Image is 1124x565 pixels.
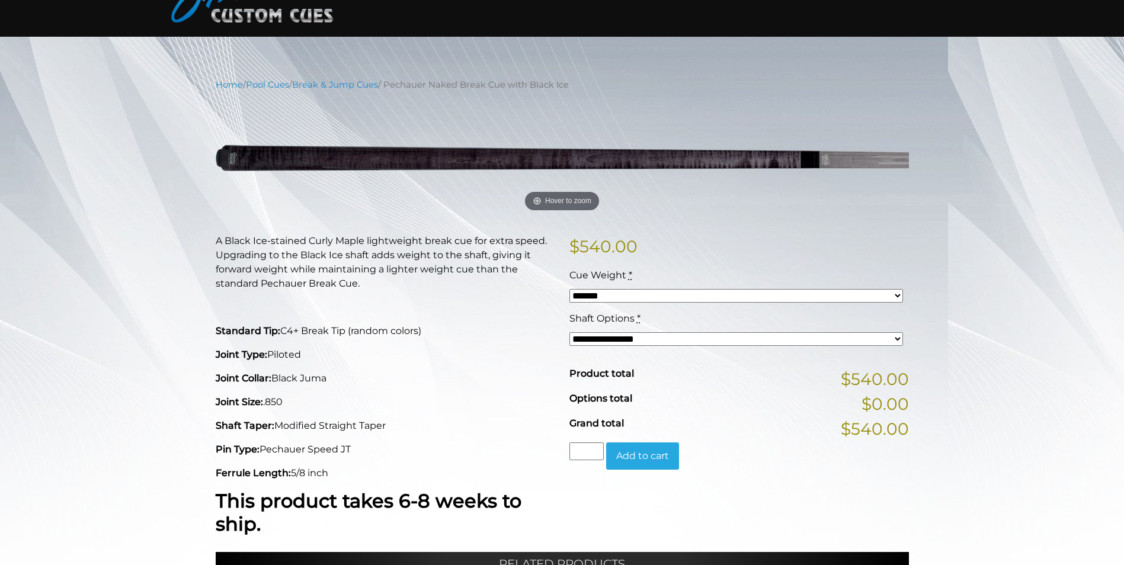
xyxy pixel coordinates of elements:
[569,368,634,379] span: Product total
[841,367,909,391] span: $540.00
[216,442,555,457] p: Pechauer Speed JT
[216,79,243,90] a: Home
[292,79,378,90] a: Break & Jump Cues
[216,78,909,91] nav: Breadcrumb
[216,489,521,535] strong: This product takes 6-8 weeks to ship.
[569,313,635,324] span: Shaft Options
[216,444,260,455] strong: Pin Type:
[216,100,909,216] a: Hover to zoom
[216,324,555,338] p: C4+ Break Tip (random colors)
[606,442,679,470] button: Add to cart
[569,236,579,256] span: $
[216,466,555,480] p: 5/8 inch
[216,348,555,362] p: Piloted
[216,349,267,360] strong: Joint Type:
[216,395,555,409] p: .850
[569,269,626,281] span: Cue Weight
[216,373,271,384] strong: Joint Collar:
[841,416,909,441] span: $540.00
[216,325,280,336] strong: Standard Tip:
[216,396,263,407] strong: Joint Size:
[569,418,624,429] span: Grand total
[569,393,632,404] span: Options total
[216,419,555,433] p: Modified Straight Taper
[216,371,555,386] p: Black Juma
[216,100,909,216] img: pechauer-break-naked-black-ice-adjusted-9-28-22.png
[862,391,909,416] span: $0.00
[246,79,289,90] a: Pool Cues
[569,442,604,460] input: Product quantity
[569,236,638,256] bdi: 540.00
[629,269,632,281] abbr: required
[216,234,555,291] p: A Black Ice-stained Curly Maple lightweight break cue for extra speed. Upgrading to the Black Ice...
[216,420,274,431] strong: Shaft Taper:
[216,467,291,479] strong: Ferrule Length:
[637,313,641,324] abbr: required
